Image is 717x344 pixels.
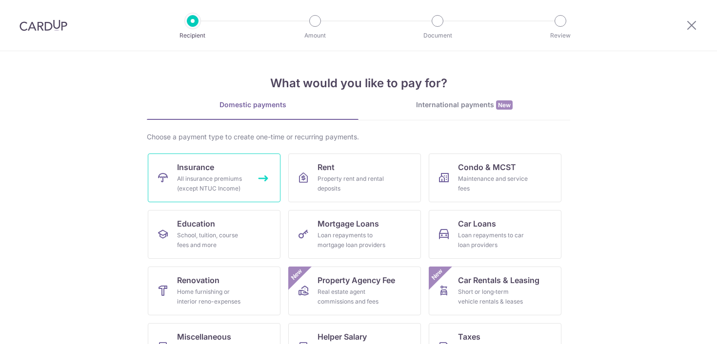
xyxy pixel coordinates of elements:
[318,274,395,286] span: Property Agency Fee
[147,75,570,92] h4: What would you like to pay for?
[358,100,570,110] div: International payments
[318,230,388,250] div: Loan repayments to mortgage loan providers
[524,31,597,40] p: Review
[177,287,247,306] div: Home furnishing or interior reno-expenses
[147,132,570,142] div: Choose a payment type to create one-time or recurring payments.
[429,267,445,283] span: New
[177,218,215,229] span: Education
[458,274,539,286] span: Car Rentals & Leasing
[177,161,214,173] span: Insurance
[177,230,247,250] div: School, tuition, course fees and more
[318,174,388,193] div: Property rent and rental deposits
[20,19,67,31] img: CardUp
[289,267,305,283] span: New
[288,210,421,259] a: Mortgage LoansLoan repayments to mortgage loan providers
[148,210,280,259] a: EducationSchool, tuition, course fees and more
[148,153,280,202] a: InsuranceAll insurance premiums (except NTUC Income)
[429,210,561,259] a: Car LoansLoan repayments to car loan providers
[458,218,496,229] span: Car Loans
[288,267,421,315] a: Property Agency FeeReal estate agent commissions and feesNew
[458,331,480,343] span: Taxes
[177,274,219,286] span: Renovation
[458,161,516,173] span: Condo & MCST
[458,287,528,306] div: Short or long‑term vehicle rentals & leases
[318,161,335,173] span: Rent
[318,287,388,306] div: Real estate agent commissions and fees
[177,174,247,193] div: All insurance premiums (except NTUC Income)
[318,331,367,343] span: Helper Salary
[288,153,421,202] a: RentProperty rent and rental deposits
[147,100,358,110] div: Domestic payments
[148,267,280,315] a: RenovationHome furnishing or interior reno-expenses
[157,31,229,40] p: Recipient
[279,31,351,40] p: Amount
[429,267,561,315] a: Car Rentals & LeasingShort or long‑term vehicle rentals & leasesNew
[458,174,528,193] div: Maintenance and service fees
[458,230,528,250] div: Loan repayments to car loan providers
[318,218,379,229] span: Mortgage Loans
[177,331,231,343] span: Miscellaneous
[429,153,561,202] a: Condo & MCSTMaintenance and service fees
[401,31,474,40] p: Document
[496,100,513,110] span: New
